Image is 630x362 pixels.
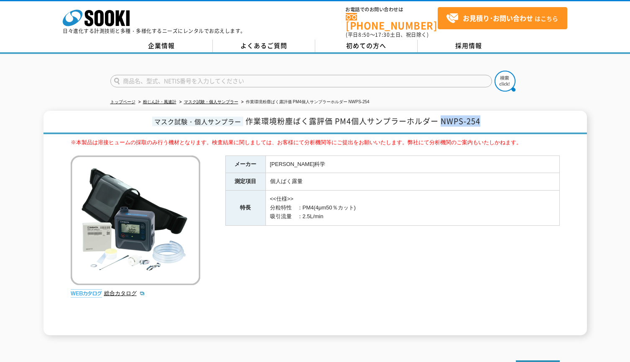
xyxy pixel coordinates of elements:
a: 粉じん計・風速計 [143,99,176,104]
li: 作業環境粉塵ばく露評価 PM4個人サンプラーホルダー NWPS-254 [240,98,370,107]
span: 初めての方へ [346,41,386,50]
a: マスク試験・個人サンプラー [184,99,238,104]
a: 初めての方へ [315,40,418,52]
span: はこちら [446,12,558,25]
span: マスク試験・個人サンプラー [152,117,243,126]
th: 測定項目 [225,173,265,191]
a: 総合カタログ [104,290,145,296]
input: 商品名、型式、NETIS番号を入力してください [110,75,492,87]
a: 採用情報 [418,40,520,52]
img: webカタログ [71,289,102,298]
a: お見積り･お問い合わせはこちら [438,7,567,29]
td: <<仕様>> 分粒特性 ：PM4(4μm50％カット) 吸引流量 ：2.5L/min [265,191,559,225]
img: btn_search.png [495,71,515,92]
a: よくあるご質問 [213,40,315,52]
a: 企業情報 [110,40,213,52]
span: 8:50 [358,31,370,38]
a: トップページ [110,99,135,104]
img: 作業環境粉塵ばく露評価 PM4個人サンプラーホルダー NWPS-254 [71,156,200,285]
span: ※本製品は溶接ヒュームの採取のみ行う機材となります。検査結果に関しましては、お客様にて分析機関等にご提出をお願いいたします。弊社にて分析機関のご案内もいたしかねます。 [71,139,522,145]
span: (平日 ～ 土日、祝日除く) [346,31,429,38]
strong: お見積り･お問い合わせ [463,13,533,23]
th: 特長 [225,191,265,225]
th: メーカー [225,156,265,173]
p: 日々進化する計測技術と多種・多様化するニーズにレンタルでお応えします。 [63,28,246,33]
span: 17:30 [375,31,390,38]
td: 個人ばく露量 [265,173,559,191]
span: 作業環境粉塵ばく露評価 PM4個人サンプラーホルダー NWPS-254 [245,115,480,127]
a: [PHONE_NUMBER] [346,13,438,30]
td: [PERSON_NAME]科学 [265,156,559,173]
span: お電話でのお問い合わせは [346,7,438,12]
